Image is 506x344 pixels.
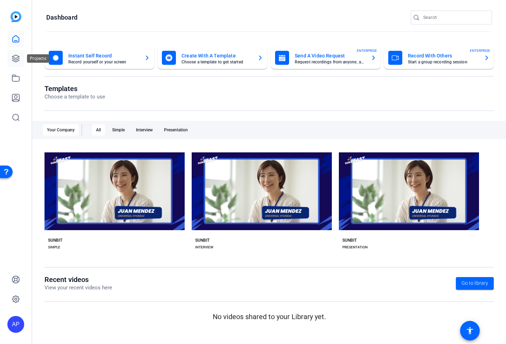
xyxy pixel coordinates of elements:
[271,47,381,69] button: Send A Video RequestRequest recordings from anyone, anywhereENTERPRISE
[45,84,105,93] h1: Templates
[48,245,60,250] div: SIMPLE
[357,48,377,53] span: ENTERPRISE
[43,124,79,136] div: Your Company
[46,13,77,22] h1: Dashboard
[68,60,139,64] mat-card-subtitle: Record yourself or your screen
[195,245,213,250] div: INTERVIEW
[195,238,210,243] div: SUNBIT
[182,60,252,64] mat-card-subtitle: Choose a template to get started
[342,238,357,243] div: SUNBIT
[11,11,21,22] img: blue-gradient.svg
[7,316,24,333] div: AP
[158,47,267,69] button: Create With A TemplateChoose a template to get started
[295,60,365,64] mat-card-subtitle: Request recordings from anyone, anywhere
[45,93,105,101] p: Choose a template to use
[68,51,139,60] mat-card-title: Instant Self Record
[45,311,494,322] p: No videos shared to your Library yet.
[108,124,129,136] div: Simple
[182,51,252,60] mat-card-title: Create With A Template
[466,326,474,335] mat-icon: accessibility
[45,275,112,284] h1: Recent videos
[45,284,112,292] p: View your recent videos here
[92,124,105,136] div: All
[48,238,62,243] div: SUNBIT
[45,47,154,69] button: Instant Self RecordRecord yourself or your screen
[27,54,49,63] div: Projects
[132,124,157,136] div: Interview
[456,277,494,290] a: Go to library
[461,280,488,287] span: Go to library
[470,48,490,53] span: ENTERPRISE
[160,124,192,136] div: Presentation
[408,51,478,60] mat-card-title: Record With Others
[342,245,368,250] div: PRESENTATION
[295,51,365,60] mat-card-title: Send A Video Request
[384,47,494,69] button: Record With OthersStart a group recording sessionENTERPRISE
[408,60,478,64] mat-card-subtitle: Start a group recording session
[423,13,486,22] input: Search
